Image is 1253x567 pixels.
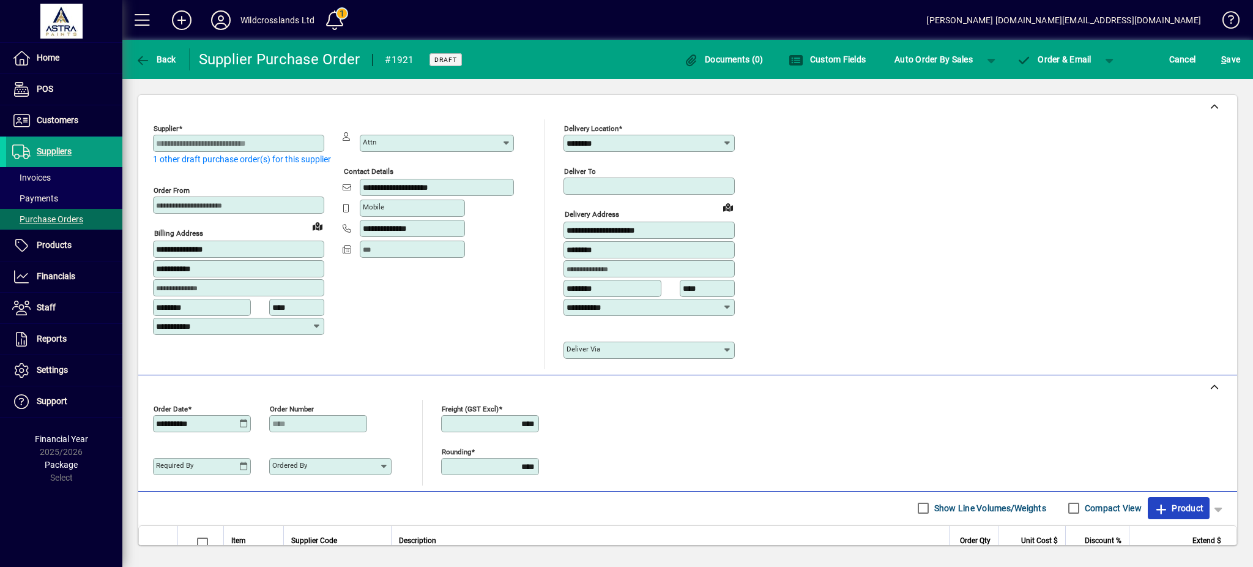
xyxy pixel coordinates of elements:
[1085,534,1121,547] span: Discount %
[12,214,83,224] span: Purchase Orders
[199,50,360,69] div: Supplier Purchase Order
[564,124,619,133] mat-label: Delivery Location
[162,9,201,31] button: Add
[960,534,991,547] span: Order Qty
[1218,48,1243,70] button: Save
[272,461,307,470] mat-label: Ordered by
[37,240,72,250] span: Products
[926,10,1201,30] div: [PERSON_NAME] [DOMAIN_NAME][EMAIL_ADDRESS][DOMAIN_NAME]
[308,216,327,236] a: View on map
[385,50,414,70] div: #1921
[684,54,764,64] span: Documents (0)
[12,193,58,203] span: Payments
[1213,2,1238,42] a: Knowledge Base
[6,105,122,136] a: Customers
[37,115,78,125] span: Customers
[1017,54,1091,64] span: Order & Email
[1221,50,1240,69] span: ave
[37,53,59,62] span: Home
[6,74,122,105] a: POS
[154,124,179,133] mat-label: Supplier
[270,404,314,413] mat-label: Order number
[786,48,869,70] button: Custom Fields
[1082,502,1142,514] label: Compact View
[6,261,122,292] a: Financials
[37,302,56,312] span: Staff
[6,167,122,188] a: Invoices
[1192,534,1221,547] span: Extend $
[37,396,67,406] span: Support
[6,386,122,417] a: Support
[35,434,88,444] span: Financial Year
[37,146,72,156] span: Suppliers
[363,203,384,211] mat-label: Mobile
[6,324,122,355] a: Reports
[567,345,600,353] mat-label: Deliver via
[154,186,190,195] mat-label: Order from
[6,209,122,230] a: Purchase Orders
[37,84,53,94] span: POS
[240,10,314,30] div: Wildcrosslands Ltd
[6,293,122,323] a: Staff
[1011,48,1098,70] button: Order & Email
[45,460,78,470] span: Package
[1169,50,1196,69] span: Cancel
[442,447,471,456] mat-label: Rounding
[6,43,122,73] a: Home
[442,404,499,413] mat-label: Freight (GST excl)
[718,197,738,217] a: View on map
[37,334,67,344] span: Reports
[132,48,179,70] button: Back
[363,138,376,146] mat-label: Attn
[154,404,188,413] mat-label: Order date
[37,271,75,281] span: Financials
[681,48,767,70] button: Documents (0)
[231,534,246,547] span: Item
[6,188,122,209] a: Payments
[564,167,596,176] mat-label: Deliver To
[888,48,979,70] button: Auto Order By Sales
[399,534,436,547] span: Description
[6,230,122,261] a: Products
[1221,54,1226,64] span: S
[6,355,122,386] a: Settings
[1148,497,1210,519] button: Product
[135,54,176,64] span: Back
[1021,534,1058,547] span: Unit Cost $
[932,502,1046,514] label: Show Line Volumes/Weights
[201,9,240,31] button: Profile
[291,534,337,547] span: Supplier Code
[37,365,68,375] span: Settings
[894,50,973,69] span: Auto Order By Sales
[1154,498,1203,518] span: Product
[434,56,457,64] span: Draft
[12,173,51,182] span: Invoices
[789,54,866,64] span: Custom Fields
[156,461,193,470] mat-label: Required by
[122,48,190,70] app-page-header-button: Back
[1166,48,1199,70] button: Cancel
